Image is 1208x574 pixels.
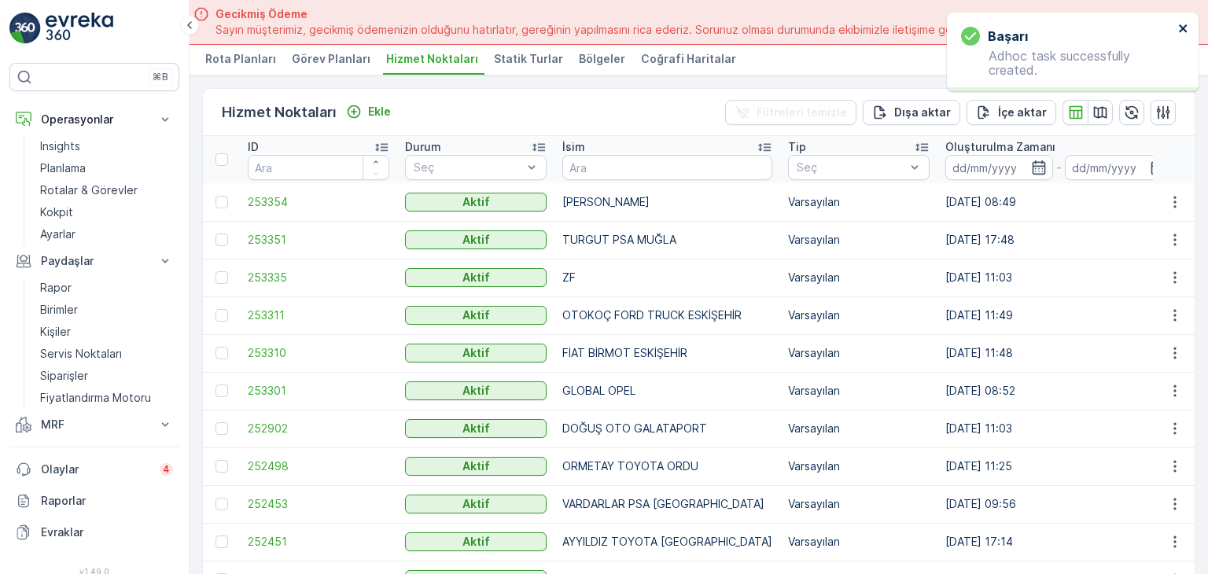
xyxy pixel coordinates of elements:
td: DOĞUŞ OTO GALATAPORT [554,410,780,447]
p: Filtreleri temizle [757,105,847,120]
td: [DATE] 11:48 [937,334,1180,372]
a: Rotalar & Görevler [34,179,179,201]
a: Olaylar4 [9,454,179,485]
td: FİAT BİRMOT ESKİŞEHİR [554,334,780,372]
button: Aktif [405,495,547,513]
td: Varsayılan [780,334,937,372]
span: 253351 [248,232,389,248]
p: Ayarlar [40,226,75,242]
p: Siparişler [40,368,88,384]
td: [DATE] 09:56 [937,485,1180,523]
p: İçe aktar [998,105,1047,120]
button: Paydaşlar [9,245,179,277]
td: GLOBAL OPEL [554,372,780,410]
p: Planlama [40,160,86,176]
td: [DATE] 08:52 [937,372,1180,410]
p: Aktif [462,496,490,512]
td: [DATE] 11:25 [937,447,1180,485]
td: [DATE] 17:14 [937,523,1180,561]
p: Servis Noktaları [40,346,122,362]
a: Siparişler [34,365,179,387]
span: Rota Planları [205,51,276,67]
span: Gecikmiş Ödeme [215,6,1010,22]
button: Filtreleri temizle [725,100,856,125]
p: MRF [41,417,148,432]
p: Aktif [462,232,490,248]
a: Birimler [34,299,179,321]
a: 253335 [248,270,389,285]
span: Sayın müşterimiz, gecikmiş ödemenizin olduğunu hatırlatır, gereğinin yapılmasını rica ederiz. Sor... [215,22,1010,38]
td: Varsayılan [780,447,937,485]
p: Fiyatlandırma Motoru [40,390,151,406]
a: 252902 [248,421,389,436]
a: Kokpit [34,201,179,223]
a: 252498 [248,458,389,474]
a: Rapor [34,277,179,299]
p: Olaylar [41,462,150,477]
a: Kişiler [34,321,179,343]
p: Seç [797,160,905,175]
button: İçe aktar [967,100,1056,125]
td: Varsayılan [780,296,937,334]
p: Paydaşlar [41,253,148,269]
p: Ekle [368,104,391,120]
a: Ayarlar [34,223,179,245]
p: Insights [40,138,80,154]
a: 253301 [248,383,389,399]
td: ZF [554,259,780,296]
span: 253354 [248,194,389,210]
td: Varsayılan [780,259,937,296]
p: Birimler [40,302,78,318]
div: Toggle Row Selected [215,347,228,359]
td: Varsayılan [780,372,937,410]
p: - [1056,158,1062,177]
img: logo [9,13,41,44]
span: 253310 [248,345,389,361]
p: Seç [414,160,522,175]
h3: başarı [988,27,1028,46]
p: ID [248,139,259,155]
td: Varsayılan [780,183,937,221]
p: Operasyonlar [41,112,148,127]
p: Evraklar [41,524,173,540]
input: dd/mm/yyyy [945,155,1053,180]
a: Servis Noktaları [34,343,179,365]
p: Adhoc task successfully created. [961,49,1173,77]
p: Aktif [462,270,490,285]
button: close [1178,22,1189,37]
td: [DATE] 11:03 [937,259,1180,296]
div: Toggle Row Selected [215,385,228,397]
button: Aktif [405,193,547,212]
td: ORMETAY TOYOTA ORDU [554,447,780,485]
p: 4 [163,463,170,476]
input: Ara [562,155,772,180]
td: Varsayılan [780,485,937,523]
td: [DATE] 17:48 [937,221,1180,259]
a: Raporlar [9,485,179,517]
p: ⌘B [153,71,168,83]
a: 252451 [248,534,389,550]
button: Aktif [405,344,547,362]
p: Rapor [40,280,72,296]
p: Aktif [462,307,490,323]
p: Hizmet Noktaları [222,101,337,123]
button: Aktif [405,532,547,551]
div: Toggle Row Selected [215,309,228,322]
p: Rotalar & Görevler [40,182,138,198]
button: Dışa aktar [863,100,960,125]
button: Operasyonlar [9,104,179,135]
p: Aktif [462,345,490,361]
button: Ekle [340,102,397,121]
p: Kokpit [40,204,73,220]
td: AYYILDIZ TOYOTA [GEOGRAPHIC_DATA] [554,523,780,561]
div: Toggle Row Selected [215,422,228,435]
p: Oluşturulma Zamanı [945,139,1055,155]
td: [DATE] 11:03 [937,410,1180,447]
span: Bölgeler [579,51,625,67]
span: Coğrafi Haritalar [641,51,736,67]
a: 253311 [248,307,389,323]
